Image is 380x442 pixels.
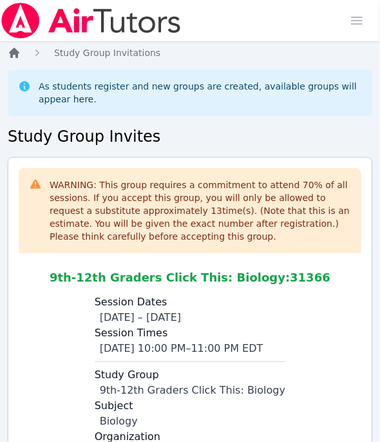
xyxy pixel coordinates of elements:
label: Study Group [95,367,285,383]
nav: Breadcrumb [8,46,372,59]
div: Biology [100,414,285,429]
span: – [186,342,191,354]
label: Session Dates [95,294,285,310]
span: [DATE] – [DATE] [100,311,181,323]
a: Study Group Invitations [54,46,160,59]
label: Subject [95,398,285,414]
div: WARNING: This group requires a commitment to attend 70 % of all sessions. If you accept this grou... [50,178,351,243]
span: Study Group Invitations [54,48,160,58]
div: As students register and new groups are created, available groups will appear here. [39,80,362,106]
span: 9th-12th Graders Click This: Biology : 31366 [50,271,330,284]
li: [DATE] 10:00 PM 11:00 PM EDT [100,341,285,356]
label: Session Times [95,325,285,341]
div: 9th-12th Graders Click This: Biology [100,383,285,398]
h2: Study Group Invites [8,126,372,147]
